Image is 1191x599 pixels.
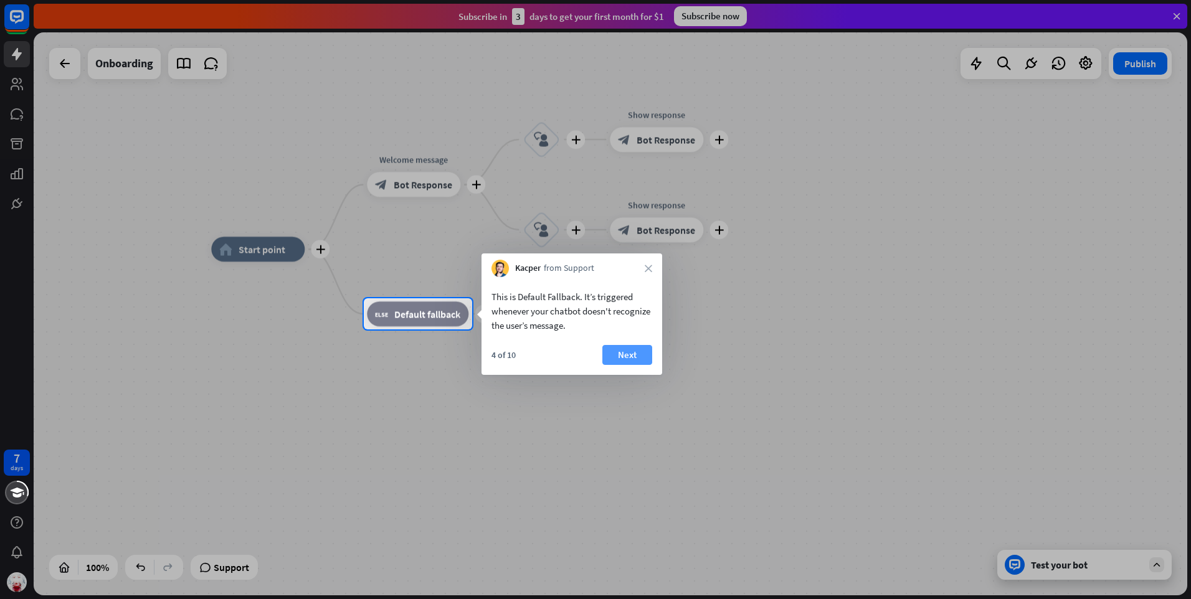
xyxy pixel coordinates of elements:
[645,265,652,272] i: close
[544,262,594,275] span: from Support
[491,290,652,333] div: This is Default Fallback. It’s triggered whenever your chatbot doesn't recognize the user’s message.
[602,345,652,365] button: Next
[515,262,541,275] span: Kacper
[10,5,47,42] button: Open LiveChat chat widget
[491,349,516,361] div: 4 of 10
[394,308,460,320] span: Default fallback
[375,308,388,320] i: block_fallback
